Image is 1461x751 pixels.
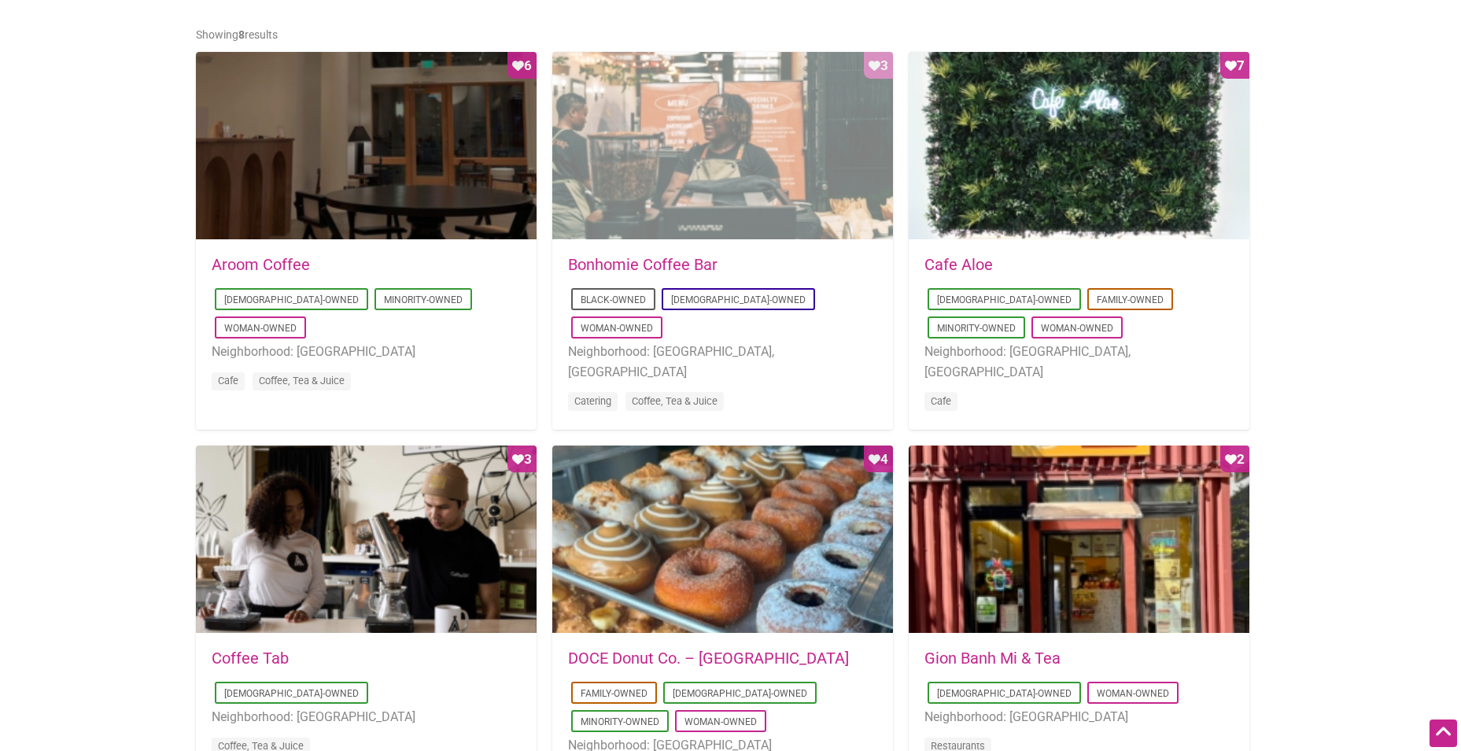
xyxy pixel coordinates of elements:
[224,294,359,305] a: [DEMOGRAPHIC_DATA]-Owned
[384,294,463,305] a: Minority-Owned
[924,255,993,274] a: Cafe Aloe
[238,28,245,41] b: 8
[574,395,611,407] a: Catering
[568,255,718,274] a: Bonhomie Coffee Bar
[1097,688,1169,699] a: Woman-Owned
[581,688,647,699] a: Family-Owned
[196,28,278,41] span: Showing results
[218,375,238,387] a: Cafe
[937,688,1072,699] a: [DEMOGRAPHIC_DATA]-Owned
[568,649,849,668] a: DOCE Donut Co. – [GEOGRAPHIC_DATA]
[224,323,297,334] a: Woman-Owned
[581,294,646,305] a: Black-Owned
[632,395,718,407] a: Coffee, Tea & Juice
[924,342,1234,382] li: Neighborhood: [GEOGRAPHIC_DATA], [GEOGRAPHIC_DATA]
[212,707,521,727] li: Neighborhood: [GEOGRAPHIC_DATA]
[1097,294,1164,305] a: Family-Owned
[924,649,1061,668] a: Gion Banh Mi & Tea
[212,255,310,274] a: Aroom Coffee
[212,342,521,362] li: Neighborhood: [GEOGRAPHIC_DATA]
[1041,323,1113,334] a: Woman-Owned
[684,716,757,727] a: Woman-Owned
[931,395,951,407] a: Cafe
[212,649,289,668] a: Coffee Tab
[581,323,653,334] a: Woman-Owned
[1430,720,1457,747] div: Scroll Back to Top
[259,375,345,387] a: Coffee, Tea & Juice
[224,688,359,699] a: [DEMOGRAPHIC_DATA]-Owned
[568,342,877,382] li: Neighborhood: [GEOGRAPHIC_DATA], [GEOGRAPHIC_DATA]
[924,707,1234,727] li: Neighborhood: [GEOGRAPHIC_DATA]
[937,294,1072,305] a: [DEMOGRAPHIC_DATA]-Owned
[673,688,807,699] a: [DEMOGRAPHIC_DATA]-Owned
[671,294,806,305] a: [DEMOGRAPHIC_DATA]-Owned
[937,323,1016,334] a: Minority-Owned
[581,716,659,727] a: Minority-Owned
